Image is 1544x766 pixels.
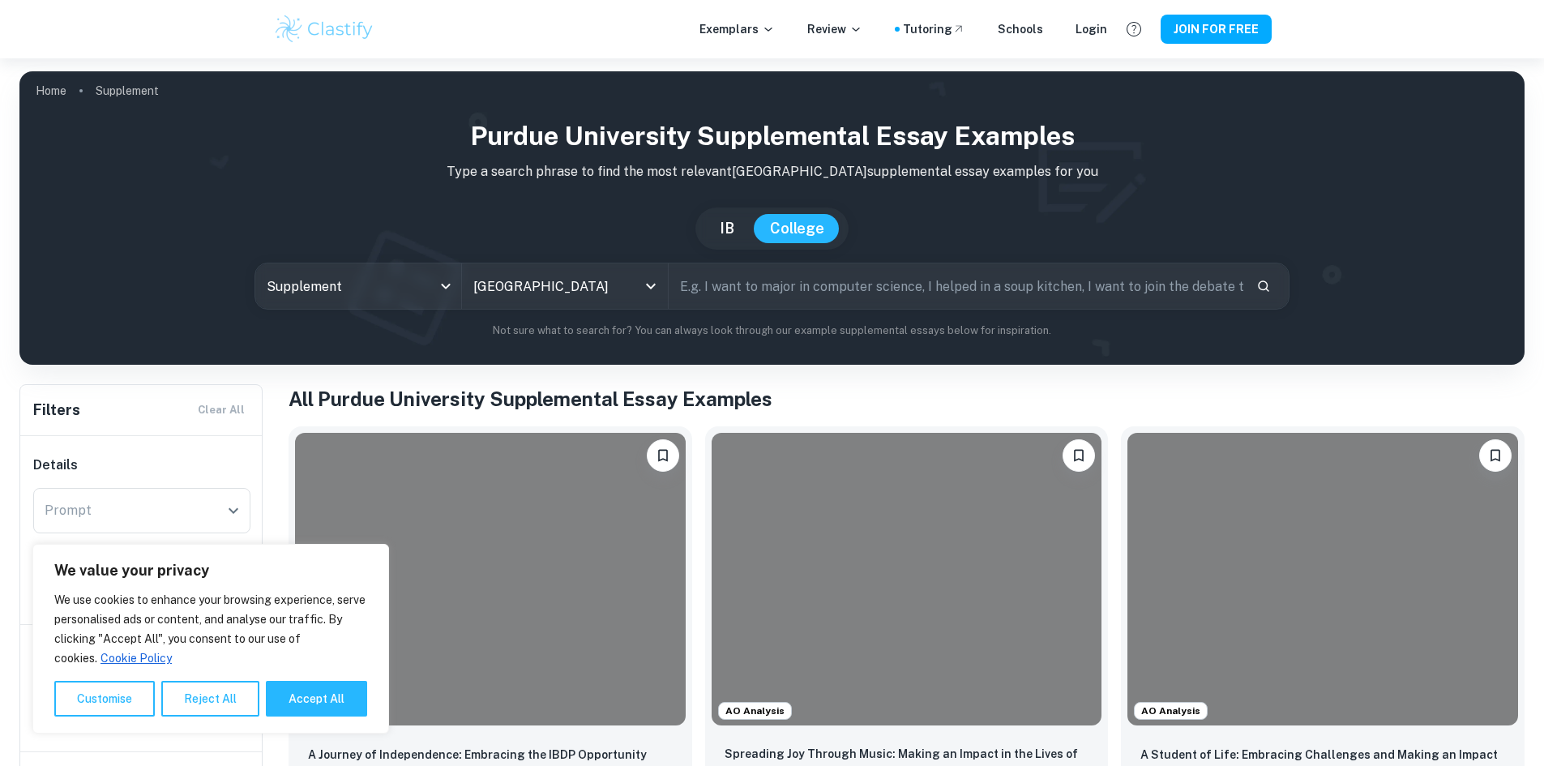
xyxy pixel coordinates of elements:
button: Search [1250,272,1277,300]
button: Reject All [161,681,259,717]
div: Supplement [255,263,461,309]
p: We value your privacy [54,561,367,580]
h1: All Purdue University Supplemental Essay Examples [289,384,1525,413]
button: IB [704,214,751,243]
button: Please log in to bookmark exemplars [1063,439,1095,472]
img: Clastify logo [273,13,376,45]
button: Accept All [266,681,367,717]
a: Tutoring [903,20,965,38]
span: AO Analysis [719,704,791,718]
a: Cookie Policy [100,651,173,665]
button: Customise [54,681,155,717]
img: profile cover [19,71,1525,365]
a: Schools [998,20,1043,38]
p: Not sure what to search for? You can always look through our example supplemental essays below fo... [32,323,1512,339]
input: E.g. I want to major in computer science, I helped in a soup kitchen, I want to join the debate t... [669,263,1243,309]
p: Supplement [96,82,159,100]
h6: Details [33,456,250,475]
p: Review [807,20,862,38]
button: Open [222,499,245,522]
p: Exemplars [699,20,775,38]
button: Help and Feedback [1120,15,1148,43]
p: Type a search phrase to find the most relevant [GEOGRAPHIC_DATA] supplemental essay examples for you [32,162,1512,182]
h1: Purdue University Supplemental Essay Examples [32,117,1512,156]
h6: Filters [33,399,80,422]
div: We value your privacy [32,544,389,734]
button: Please log in to bookmark exemplars [1479,439,1512,472]
p: A Journey of Independence: Embracing the IBDP Opportunity [308,746,647,764]
a: Login [1076,20,1107,38]
span: AO Analysis [1135,704,1207,718]
button: College [754,214,840,243]
button: JOIN FOR FREE [1161,15,1272,44]
p: A Student of Life: Embracing Challenges and Making an Impact [1140,746,1498,764]
button: Open [639,275,662,297]
p: We use cookies to enhance your browsing experience, serve personalised ads or content, and analys... [54,590,367,668]
a: Home [36,79,66,102]
button: Please log in to bookmark exemplars [647,439,679,472]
